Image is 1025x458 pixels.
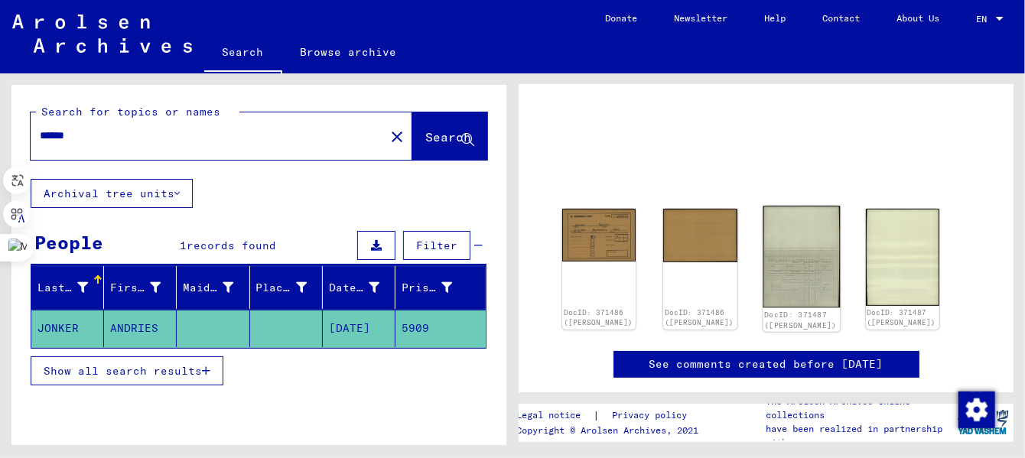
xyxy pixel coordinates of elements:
div: Place of Birth [256,275,326,300]
mat-cell: 5909 [395,310,486,347]
mat-header-cell: First Name [104,266,177,309]
a: Search [204,34,282,73]
span: records found [187,239,277,252]
mat-cell: [DATE] [323,310,395,347]
div: Last Name [37,280,88,296]
mat-label: Search for topics or names [41,105,220,119]
div: | [517,408,706,424]
mat-cell: ANDRIES [104,310,177,347]
div: Maiden Name [183,275,252,300]
button: Search [412,112,487,160]
span: Search [425,129,471,145]
p: have been realized in partnership with [766,422,952,450]
a: DocID: 371486 ([PERSON_NAME]) [564,308,633,327]
a: DocID: 371486 ([PERSON_NAME]) [665,308,734,327]
img: 001.jpg [562,209,636,261]
div: Date of Birth [329,280,379,296]
button: Archival tree units [31,179,193,208]
img: Change consent [958,391,995,428]
a: Privacy policy [600,408,706,424]
div: Prisoner # [402,275,471,300]
button: Clear [382,121,412,151]
a: Browse archive [282,34,415,70]
span: Filter [416,239,457,252]
a: See comments created before [DATE] [649,356,883,372]
mat-header-cell: Maiden Name [177,266,249,309]
img: 001.jpg [763,206,840,307]
div: First Name [110,280,161,296]
div: People [34,229,103,256]
div: Place of Birth [256,280,307,296]
mat-header-cell: Place of Birth [250,266,323,309]
span: EN [976,14,993,24]
a: DocID: 371487 ([PERSON_NAME]) [867,308,936,327]
span: 1 [181,239,187,252]
mat-header-cell: Last Name [31,266,104,309]
mat-header-cell: Date of Birth [323,266,395,309]
div: Maiden Name [183,280,233,296]
div: Prisoner # [402,280,452,296]
button: Show all search results [31,356,223,385]
button: Filter [403,231,470,260]
div: Last Name [37,275,107,300]
div: Change consent [958,391,994,427]
a: Legal notice [517,408,594,424]
span: Show all search results [44,364,202,378]
div: First Name [110,275,180,300]
mat-icon: close [388,128,406,146]
p: Copyright © Arolsen Archives, 2021 [517,424,706,437]
div: Date of Birth [329,275,399,300]
a: DocID: 371487 ([PERSON_NAME]) [764,310,837,330]
mat-header-cell: Prisoner # [395,266,486,309]
img: Arolsen_neg.svg [12,15,192,53]
mat-cell: JONKER [31,310,104,347]
img: 002.jpg [866,209,939,306]
p: The Arolsen Archives online collections [766,395,952,422]
img: yv_logo.png [955,403,1012,441]
img: 002.jpg [663,209,737,261]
